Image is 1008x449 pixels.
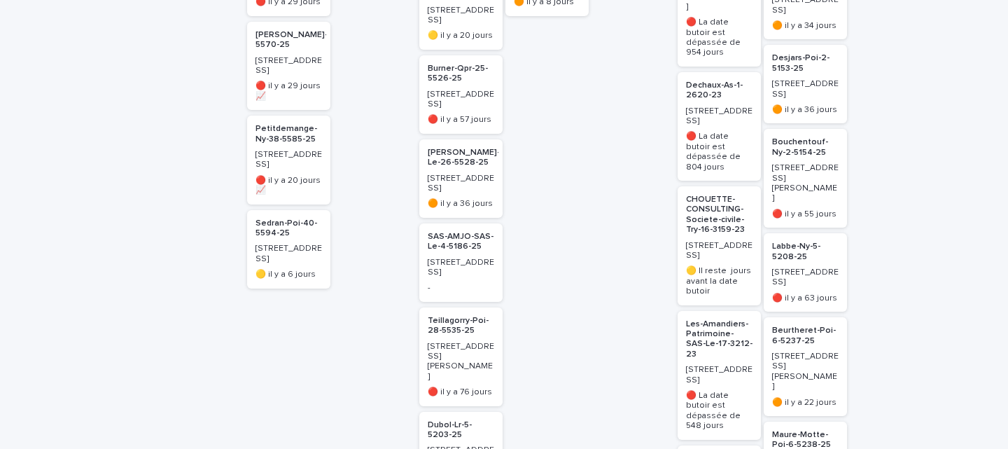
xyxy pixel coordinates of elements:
[428,90,494,110] p: [STREET_ADDRESS]
[419,139,503,218] a: [PERSON_NAME]-Le-26-5528-25[STREET_ADDRESS]🟠 il y a 36 jours
[678,72,761,181] a: Dechaux-As-1-2620-23[STREET_ADDRESS]🔴 La date butoir est dépassée de 804 jours
[428,174,494,194] p: [STREET_ADDRESS]
[255,176,322,196] p: 🔴 il y a 20 jours 📈
[419,308,503,406] a: Teillagorry-Poi-28-5535-25[STREET_ADDRESS][PERSON_NAME]🔴 il y a 76 jours
[772,209,839,219] p: 🔴 il y a 55 jours
[772,242,839,262] p: Labbe-Ny-5-5208-25
[419,55,503,134] a: Burner-Qpr-25-5526-25[STREET_ADDRESS]🔴 il y a 57 jours
[428,258,494,278] p: [STREET_ADDRESS]
[428,148,500,168] p: [PERSON_NAME]-Le-26-5528-25
[686,132,752,172] p: 🔴 La date butoir est dépassée de 804 jours
[247,210,330,289] a: Sedran-Poi-40-5594-25[STREET_ADDRESS]🟡 il y a 6 jours
[686,241,752,261] p: [STREET_ADDRESS]
[772,398,839,408] p: 🟠 il y a 22 jours
[764,129,847,228] a: Bouchentouf-Ny-2-5154-25[STREET_ADDRESS][PERSON_NAME]🔴 il y a 55 jours
[772,21,839,31] p: 🟠 il y a 34 jours
[428,115,494,125] p: 🔴 il y a 57 jours
[772,268,839,288] p: [STREET_ADDRESS]
[772,293,839,303] p: 🔴 il y a 63 jours
[772,163,839,204] p: [STREET_ADDRESS][PERSON_NAME]
[255,124,322,144] p: Petitdemange-Ny-38-5585-25
[428,283,494,293] p: -
[764,233,847,312] a: Labbe-Ny-5-5208-25[STREET_ADDRESS]🔴 il y a 63 jours
[772,137,839,158] p: Bouchentouf-Ny-2-5154-25
[772,79,839,99] p: [STREET_ADDRESS]
[678,186,761,305] a: CHOUETTE-CONSULTING-Societe-civile-Try-16-3159-23[STREET_ADDRESS]🟡 Il reste jours avant la date b...
[764,45,847,123] a: Desjars-Poi-2-5153-25[STREET_ADDRESS]🟠 il y a 36 jours
[247,22,330,110] a: [PERSON_NAME]-36-5570-25[STREET_ADDRESS]🔴 il y a 29 jours 📈
[428,232,494,252] p: SAS-AMJO-SAS-Le-4-5186-25
[686,18,752,58] p: 🔴 La date butoir est dépassée de 954 jours
[419,223,503,302] a: SAS-AMJO-SAS-Le-4-5186-25[STREET_ADDRESS]-
[686,106,752,127] p: [STREET_ADDRESS]
[686,195,752,235] p: CHOUETTE-CONSULTING-Societe-civile-Try-16-3159-23
[686,365,752,385] p: [STREET_ADDRESS]
[772,352,839,392] p: [STREET_ADDRESS][PERSON_NAME]
[686,81,752,101] p: Dechaux-As-1-2620-23
[772,326,839,346] p: Beurtheret-Poi-6-5237-25
[686,319,752,360] p: Les-Amandiers-Patrimoine-SAS-Le-17-3212-23
[428,387,494,397] p: 🔴 il y a 76 jours
[428,64,494,84] p: Burner-Qpr-25-5526-25
[686,391,752,431] p: 🔴 La date butoir est dépassée de 548 jours
[255,81,322,102] p: 🔴 il y a 29 jours 📈
[772,53,839,74] p: Desjars-Poi-2-5153-25
[428,6,494,26] p: [STREET_ADDRESS]
[428,420,494,441] p: Dubol-Lr-5-5203-25
[428,342,494,382] p: [STREET_ADDRESS][PERSON_NAME]
[686,266,752,296] p: 🟡 Il reste jours avant la date butoir
[255,219,322,239] p: Sedran-Poi-40-5594-25
[678,311,761,440] a: Les-Amandiers-Patrimoine-SAS-Le-17-3212-23[STREET_ADDRESS]🔴 La date butoir est dépassée de 548 jours
[255,244,322,264] p: [STREET_ADDRESS]
[428,316,494,336] p: Teillagorry-Poi-28-5535-25
[255,30,341,50] p: [PERSON_NAME]-36-5570-25
[428,199,494,209] p: 🟠 il y a 36 jours
[255,56,322,76] p: [STREET_ADDRESS]
[255,150,322,170] p: [STREET_ADDRESS]
[255,270,322,279] p: 🟡 il y a 6 jours
[428,31,494,41] p: 🟡 il y a 20 jours
[772,105,839,115] p: 🟠 il y a 36 jours
[764,317,847,416] a: Beurtheret-Poi-6-5237-25[STREET_ADDRESS][PERSON_NAME]🟠 il y a 22 jours
[247,116,330,204] a: Petitdemange-Ny-38-5585-25[STREET_ADDRESS]🔴 il y a 20 jours 📈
